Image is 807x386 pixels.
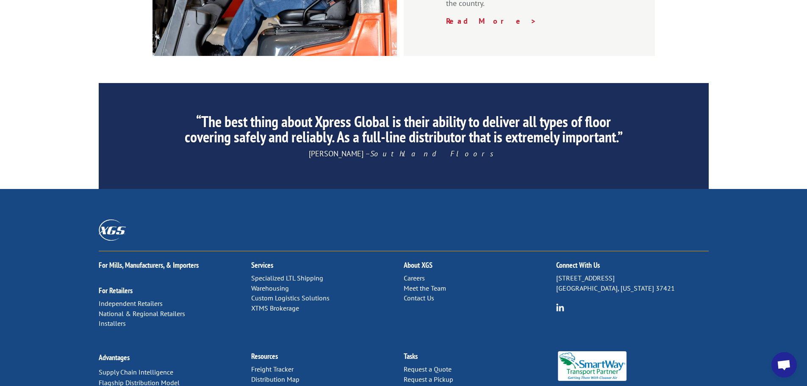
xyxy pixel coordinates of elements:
[99,299,163,308] a: Independent Retailers
[178,114,629,149] h2: “The best thing about Xpress Global is their ability to deliver all types of floor covering safel...
[404,365,452,373] a: Request a Quote
[251,365,294,373] a: Freight Tracker
[99,353,130,362] a: Advantages
[99,260,199,270] a: For Mills, Manufacturers, & Importers
[404,375,453,383] a: Request a Pickup
[99,286,133,295] a: For Retailers
[404,260,433,270] a: About XGS
[99,368,173,376] a: Supply Chain Intelligence
[251,375,300,383] a: Distribution Map
[251,284,289,292] a: Warehousing
[309,149,499,158] span: [PERSON_NAME] –
[556,261,709,273] h2: Connect With Us
[251,351,278,361] a: Resources
[556,351,629,381] img: Smartway_Logo
[251,274,323,282] a: Specialized LTL Shipping
[99,319,126,328] a: Installers
[370,149,499,158] em: Southland Floors
[446,16,537,26] a: Read More >
[556,303,564,311] img: group-6
[771,352,797,378] div: Open chat
[404,274,425,282] a: Careers
[404,284,446,292] a: Meet the Team
[99,219,126,240] img: XGS_Logos_ALL_2024_All_White
[251,260,273,270] a: Services
[99,309,185,318] a: National & Regional Retailers
[251,294,330,302] a: Custom Logistics Solutions
[404,353,556,364] h2: Tasks
[404,294,434,302] a: Contact Us
[251,304,299,312] a: XTMS Brokerage
[556,273,709,294] p: [STREET_ADDRESS] [GEOGRAPHIC_DATA], [US_STATE] 37421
